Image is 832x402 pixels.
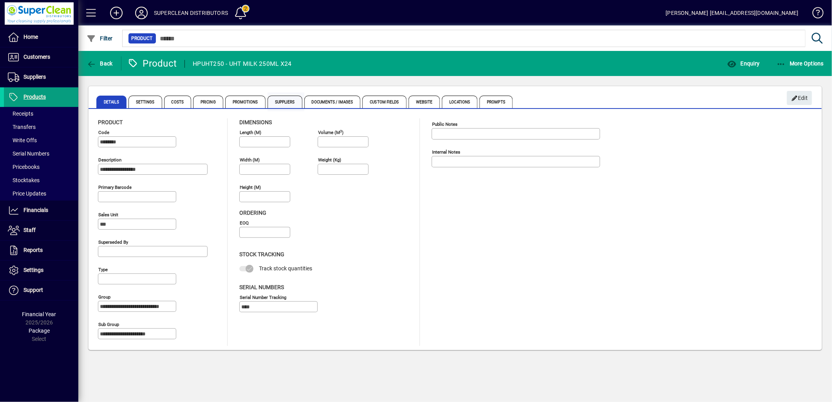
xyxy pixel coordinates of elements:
[268,96,302,108] span: Suppliers
[24,247,43,253] span: Reports
[4,47,78,67] a: Customers
[225,96,266,108] span: Promotions
[432,121,458,127] mat-label: Public Notes
[239,284,284,290] span: Serial Numbers
[98,322,119,327] mat-label: Sub group
[4,187,78,200] a: Price Updates
[4,261,78,280] a: Settings
[24,94,46,100] span: Products
[24,267,43,273] span: Settings
[87,60,113,67] span: Back
[98,212,118,217] mat-label: Sales unit
[24,227,36,233] span: Staff
[4,241,78,260] a: Reports
[193,96,223,108] span: Pricing
[78,56,121,71] app-page-header-button: Back
[24,207,48,213] span: Financials
[240,185,261,190] mat-label: Height (m)
[24,34,38,40] span: Home
[164,96,192,108] span: Costs
[98,119,123,125] span: Product
[240,130,261,135] mat-label: Length (m)
[240,220,249,226] mat-label: EOQ
[29,328,50,334] span: Package
[98,267,108,272] mat-label: Type
[98,130,109,135] mat-label: Code
[725,56,761,71] button: Enquiry
[4,134,78,147] a: Write Offs
[442,96,477,108] span: Locations
[787,91,812,105] button: Edit
[22,311,56,317] span: Financial Year
[98,239,128,245] mat-label: Superseded by
[4,147,78,160] a: Serial Numbers
[4,107,78,120] a: Receipts
[96,96,127,108] span: Details
[666,7,799,19] div: [PERSON_NAME] [EMAIL_ADDRESS][DOMAIN_NAME]
[154,7,228,19] div: SUPERCLEAN DISTRIBUTORS
[24,54,50,60] span: Customers
[4,160,78,174] a: Pricebooks
[132,34,153,42] span: Product
[8,150,49,157] span: Serial Numbers
[24,74,46,80] span: Suppliers
[409,96,440,108] span: Website
[8,177,40,183] span: Stocktakes
[87,35,113,42] span: Filter
[727,60,760,67] span: Enquiry
[127,57,177,70] div: Product
[104,6,129,20] button: Add
[4,67,78,87] a: Suppliers
[776,60,824,67] span: More Options
[98,157,121,163] mat-label: Description
[4,221,78,240] a: Staff
[98,185,132,190] mat-label: Primary barcode
[85,31,115,45] button: Filter
[240,294,286,300] mat-label: Serial Number tracking
[129,6,154,20] button: Profile
[85,56,115,71] button: Back
[4,120,78,134] a: Transfers
[304,96,361,108] span: Documents / Images
[239,210,266,216] span: Ordering
[8,110,33,117] span: Receipts
[4,27,78,47] a: Home
[240,157,260,163] mat-label: Width (m)
[239,251,284,257] span: Stock Tracking
[128,96,162,108] span: Settings
[807,2,822,27] a: Knowledge Base
[8,164,40,170] span: Pricebooks
[4,281,78,300] a: Support
[193,58,291,70] div: HPUHT250 - UHT MILK 250ML X24
[98,294,110,300] mat-label: Group
[8,124,36,130] span: Transfers
[774,56,826,71] button: More Options
[340,129,342,133] sup: 3
[318,157,341,163] mat-label: Weight (Kg)
[362,96,406,108] span: Custom Fields
[4,174,78,187] a: Stocktakes
[791,92,808,105] span: Edit
[4,201,78,220] a: Financials
[8,137,37,143] span: Write Offs
[479,96,513,108] span: Prompts
[318,130,344,135] mat-label: Volume (m )
[432,149,460,155] mat-label: Internal Notes
[239,119,272,125] span: Dimensions
[259,265,312,272] span: Track stock quantities
[24,287,43,293] span: Support
[8,190,46,197] span: Price Updates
